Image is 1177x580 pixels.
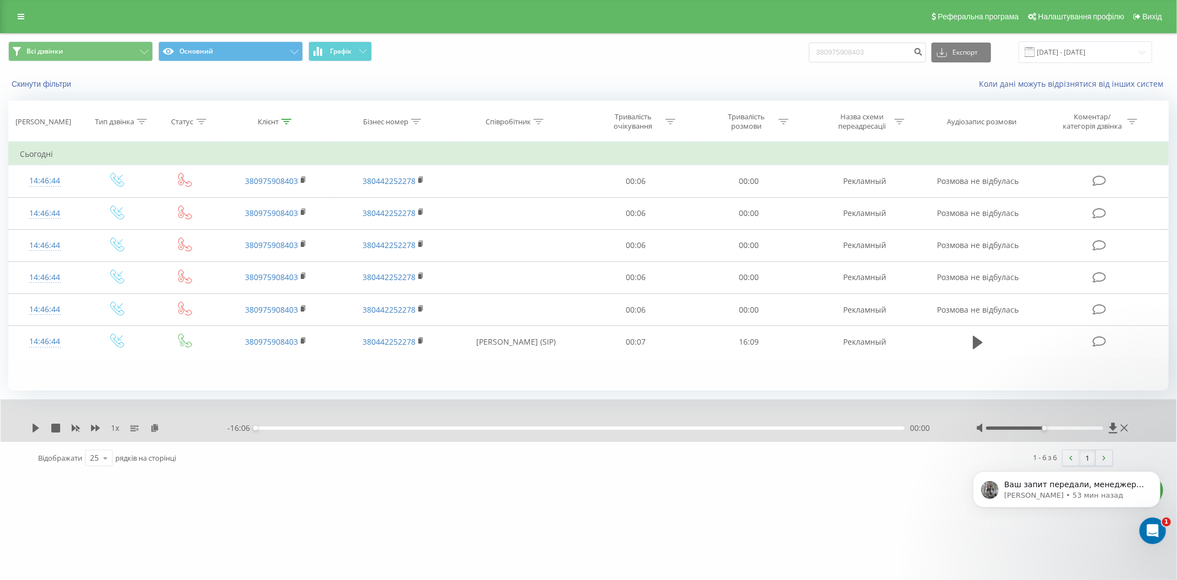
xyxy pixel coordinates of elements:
[363,208,416,218] a: 380442252278
[1139,518,1166,544] iframe: Intercom live chat
[115,453,176,463] span: рядків на сторінці
[806,261,923,293] td: Рекламный
[1060,112,1125,131] div: Коментар/категорія дзвінка
[15,117,71,126] div: [PERSON_NAME]
[1143,12,1162,21] span: Вихід
[1162,518,1171,526] span: 1
[38,453,82,463] span: Відображати
[26,47,63,56] span: Всі дзвінки
[579,197,693,229] td: 00:06
[937,176,1019,186] span: Розмова не відбулась
[20,267,70,288] div: 14:46:44
[979,78,1169,89] a: Коли дані можуть відрізнятися вiд інших систем
[20,331,70,352] div: 14:46:44
[330,48,351,55] span: Графік
[806,294,923,326] td: Рекламный
[452,326,579,358] td: [PERSON_NAME] (SIP)
[806,229,923,261] td: Рекламный
[579,261,693,293] td: 00:06
[579,294,693,326] td: 00:06
[20,235,70,256] div: 14:46:44
[809,43,926,62] input: Пошук за номером
[1038,12,1124,21] span: Налаштування профілю
[363,272,416,282] a: 380442252278
[947,117,1016,126] div: Аудіозапис розмови
[931,43,991,62] button: Експорт
[245,272,298,282] a: 380975908403
[20,203,70,224] div: 14:46:44
[245,208,298,218] a: 380975908403
[937,240,1019,250] span: Розмова не відбулась
[956,448,1177,550] iframe: Intercom notifications сообщение
[245,336,298,347] a: 380975908403
[806,165,923,197] td: Рекламный
[8,79,77,89] button: Скинути фільтри
[158,41,303,61] button: Основний
[363,240,416,250] a: 380442252278
[20,299,70,320] div: 14:46:44
[486,117,531,126] div: Співробітник
[253,426,258,430] div: Accessibility label
[693,294,806,326] td: 00:00
[717,112,776,131] div: Тривалість розмови
[604,112,663,131] div: Тривалість очікування
[579,229,693,261] td: 00:06
[910,423,930,434] span: 00:00
[227,423,255,434] span: - 16:06
[693,197,806,229] td: 00:00
[693,326,806,358] td: 16:09
[806,197,923,229] td: Рекламный
[833,112,892,131] div: Назва схеми переадресації
[363,176,416,186] a: 380442252278
[363,117,408,126] div: Бізнес номер
[693,165,806,197] td: 00:00
[579,165,693,197] td: 00:06
[1042,426,1047,430] div: Accessibility label
[938,12,1019,21] span: Реферальна програма
[9,143,1169,165] td: Сьогодні
[363,304,416,315] a: 380442252278
[363,336,416,347] a: 380442252278
[90,452,99,463] div: 25
[693,261,806,293] td: 00:00
[95,117,134,126] div: Тип дзвінка
[20,170,70,192] div: 14:46:44
[111,423,119,434] span: 1 x
[245,304,298,315] a: 380975908403
[579,326,693,358] td: 00:07
[308,41,372,61] button: Графік
[258,117,279,126] div: Клієнт
[245,240,298,250] a: 380975908403
[937,272,1019,282] span: Розмова не відбулась
[245,176,298,186] a: 380975908403
[806,326,923,358] td: Рекламный
[172,117,194,126] div: Статус
[937,304,1019,315] span: Розмова не відбулась
[8,41,153,61] button: Всі дзвінки
[693,229,806,261] td: 00:00
[937,208,1019,218] span: Розмова не відбулась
